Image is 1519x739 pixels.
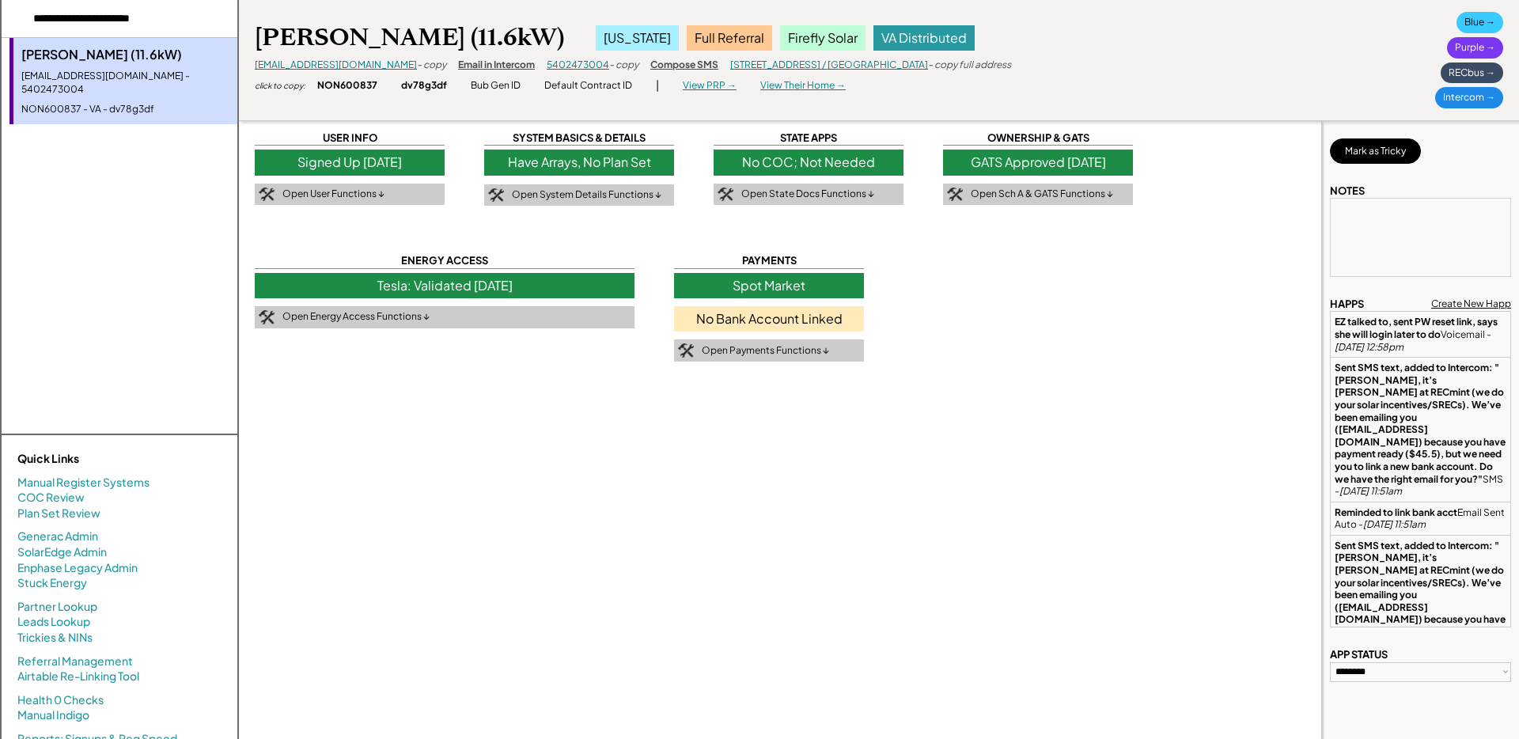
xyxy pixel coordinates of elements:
[417,59,446,72] div: - copy
[17,490,85,506] a: COC Review
[943,150,1133,175] div: GATS Approved [DATE]
[17,692,104,708] a: Health 0 Checks
[1435,87,1503,108] div: Intercom →
[1441,63,1503,84] div: RECbus →
[317,79,377,93] div: NON600837
[484,131,674,146] div: SYSTEM BASICS & DETAILS
[718,188,733,202] img: tool-icon.png
[609,59,638,72] div: - copy
[255,273,634,298] div: Tesla: Validated [DATE]
[471,79,521,93] div: Bub Gen ID
[259,310,275,324] img: tool-icon.png
[1335,316,1499,340] strong: EZ talked to, sent PW reset link, says she will login later to do
[1335,341,1403,353] em: [DATE] 12:58pm
[741,188,874,201] div: Open State Docs Functions ↓
[674,273,864,298] div: Spot Market
[1335,540,1507,662] strong: Sent SMS text, added to Intercom: "[PERSON_NAME], it’s [PERSON_NAME] at RECmint (we do your solar...
[971,188,1113,201] div: Open Sch A & GATS Functions ↓
[1330,647,1388,661] div: APP STATUS
[17,575,87,591] a: Stuck Energy
[1335,316,1506,353] div: Voicemail -
[928,59,1011,72] div: - copy full address
[1447,37,1503,59] div: Purple →
[255,253,634,268] div: ENERGY ACCESS
[674,306,864,332] div: No Bank Account Linked
[255,22,564,53] div: [PERSON_NAME] (11.6kW)
[458,59,535,72] div: Email in Intercom
[17,654,133,669] a: Referral Management
[1335,506,1506,531] div: Email Sent Auto -
[1335,506,1457,518] strong: Reminded to link bank acct
[714,131,903,146] div: STATE APPS
[17,599,97,615] a: Partner Lookup
[255,80,305,91] div: click to copy:
[255,59,417,70] a: [EMAIL_ADDRESS][DOMAIN_NAME]
[730,59,928,70] a: [STREET_ADDRESS] / [GEOGRAPHIC_DATA]
[1335,540,1506,676] div: SMS -
[17,614,90,630] a: Leads Lookup
[17,451,176,467] div: Quick Links
[21,70,229,97] div: [EMAIL_ADDRESS][DOMAIN_NAME] - 5402473004
[760,79,846,93] div: View Their Home →
[1330,184,1365,198] div: NOTES
[488,188,504,203] img: tool-icon.png
[1330,138,1421,164] button: Mark as Tricky
[544,79,632,93] div: Default Contract ID
[873,25,975,51] div: VA Distributed
[17,529,98,544] a: Generac Admin
[702,344,829,358] div: Open Payments Functions ↓
[1330,297,1364,311] div: HAPPS
[255,131,445,146] div: USER INFO
[282,310,430,324] div: Open Energy Access Functions ↓
[401,79,447,93] div: dv78g3df
[282,188,384,201] div: Open User Functions ↓
[17,544,107,560] a: SolarEdge Admin
[259,188,275,202] img: tool-icon.png
[17,475,150,491] a: Manual Register Systems
[780,25,866,51] div: Firefly Solar
[512,188,661,202] div: Open System Details Functions ↓
[656,78,659,93] div: |
[21,46,229,63] div: [PERSON_NAME] (11.6kW)
[943,131,1133,146] div: OWNERSHIP & GATS
[714,150,903,175] div: No COC; Not Needed
[1456,12,1503,33] div: Blue →
[687,25,772,51] div: Full Referral
[674,253,864,268] div: PAYMENTS
[17,630,93,646] a: Trickies & NINs
[650,59,718,72] div: Compose SMS
[17,669,139,684] a: Airtable Re-Linking Tool
[1335,362,1506,498] div: SMS -
[596,25,679,51] div: [US_STATE]
[1431,297,1511,311] div: Create New Happ
[1363,518,1426,530] em: [DATE] 11:51am
[1339,485,1402,497] em: [DATE] 11:51am
[547,59,609,70] a: 5402473004
[17,560,138,576] a: Enphase Legacy Admin
[255,150,445,175] div: Signed Up [DATE]
[1335,362,1507,484] strong: Sent SMS text, added to Intercom: "[PERSON_NAME], it’s [PERSON_NAME] at RECmint (we do your solar...
[683,79,737,93] div: View PRP →
[947,188,963,202] img: tool-icon.png
[17,506,100,521] a: Plan Set Review
[21,103,229,116] div: NON600837 - VA - dv78g3df
[678,343,694,358] img: tool-icon.png
[484,150,674,175] div: Have Arrays, No Plan Set
[17,707,89,723] a: Manual Indigo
